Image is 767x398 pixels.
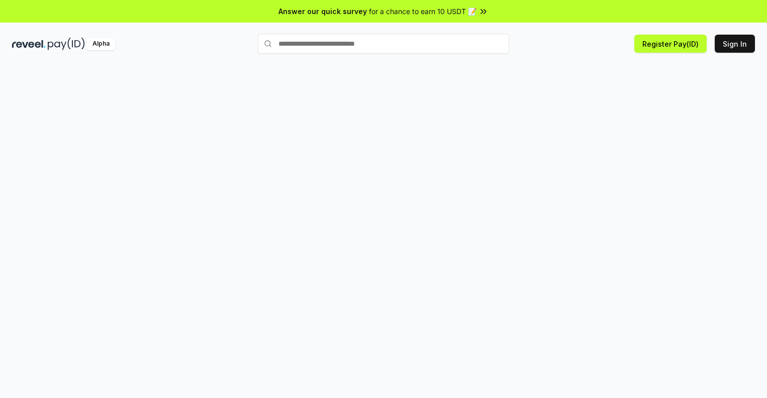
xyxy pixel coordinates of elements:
[87,38,115,50] div: Alpha
[48,38,85,50] img: pay_id
[634,35,707,53] button: Register Pay(ID)
[715,35,755,53] button: Sign In
[278,6,367,17] span: Answer our quick survey
[369,6,476,17] span: for a chance to earn 10 USDT 📝
[12,38,46,50] img: reveel_dark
